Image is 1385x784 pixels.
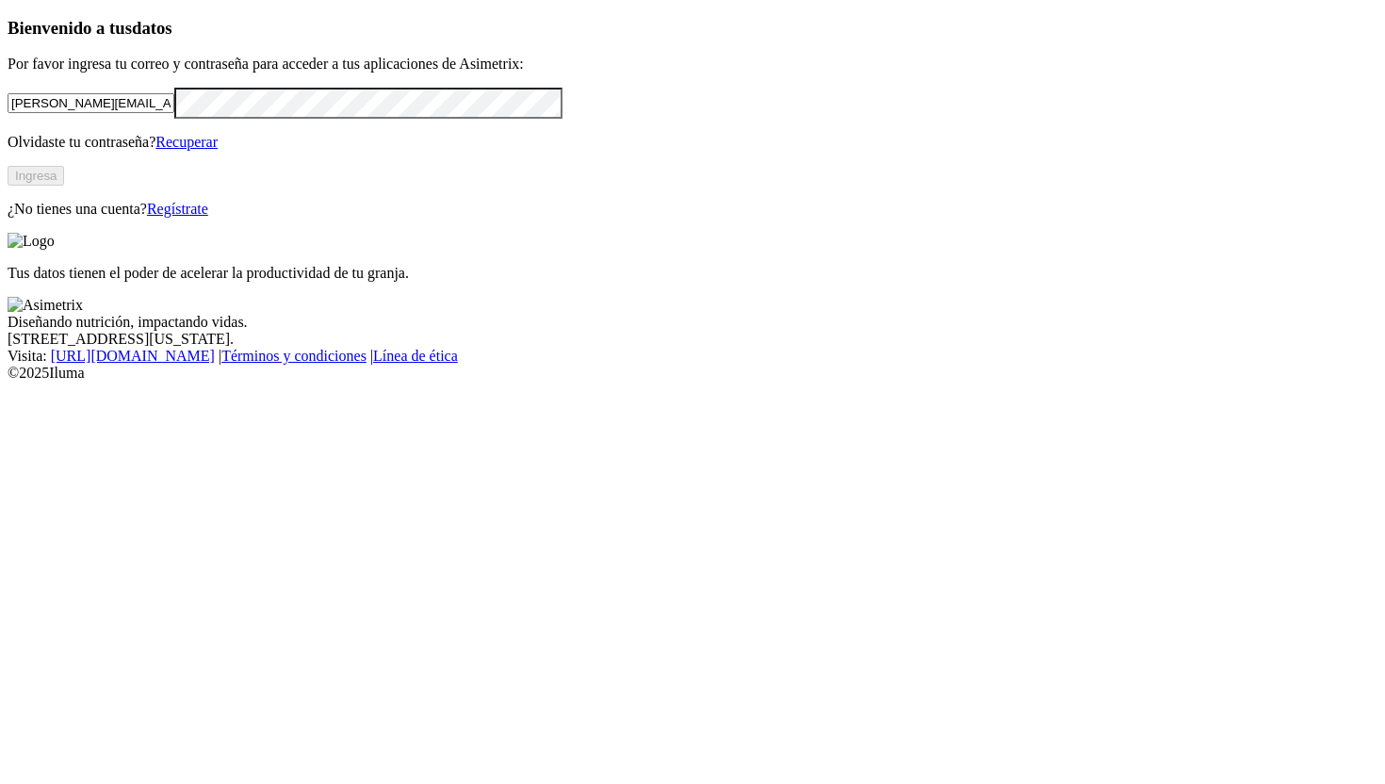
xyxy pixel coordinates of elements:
a: Regístrate [147,201,208,217]
a: Recuperar [155,134,218,150]
button: Ingresa [8,166,64,186]
p: Por favor ingresa tu correo y contraseña para acceder a tus aplicaciones de Asimetrix: [8,56,1377,73]
p: ¿No tienes una cuenta? [8,201,1377,218]
input: Tu correo [8,93,174,113]
span: datos [132,18,172,38]
div: © 2025 Iluma [8,365,1377,382]
div: Diseñando nutrición, impactando vidas. [8,314,1377,331]
div: [STREET_ADDRESS][US_STATE]. [8,331,1377,348]
a: Términos y condiciones [221,348,367,364]
img: Asimetrix [8,297,83,314]
a: Línea de ética [373,348,458,364]
div: Visita : | | [8,348,1377,365]
p: Tus datos tienen el poder de acelerar la productividad de tu granja. [8,265,1377,282]
a: [URL][DOMAIN_NAME] [51,348,215,364]
p: Olvidaste tu contraseña? [8,134,1377,151]
h3: Bienvenido a tus [8,18,1377,39]
img: Logo [8,233,55,250]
